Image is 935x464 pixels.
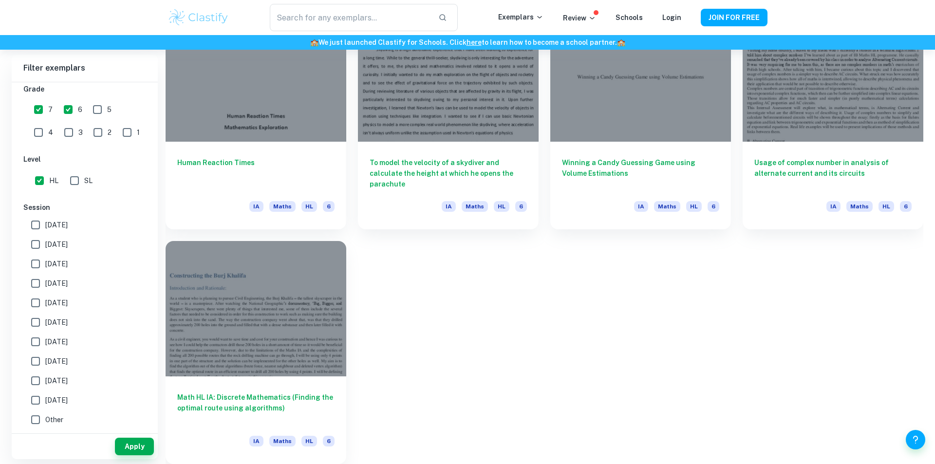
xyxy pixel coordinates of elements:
img: Clastify logo [168,8,229,27]
span: Maths [269,201,296,212]
h6: Usage of complex number in analysis of alternate current and its circuits [754,157,912,189]
span: Maths [846,201,873,212]
button: Help and Feedback [906,430,925,449]
span: IA [634,201,648,212]
span: [DATE] [45,395,68,406]
span: Maths [462,201,488,212]
h6: Filter exemplars [12,55,158,82]
span: HL [494,201,509,212]
span: HL [49,175,58,186]
a: Login [662,14,681,21]
span: 3 [78,127,83,138]
span: HL [301,436,317,446]
span: [DATE] [45,317,68,328]
h6: Winning a Candy Guessing Game using Volume Estimations [562,157,719,189]
span: SL [84,175,93,186]
span: 6 [900,201,912,212]
h6: Grade [23,84,146,94]
a: here [467,38,482,46]
span: 🏫 [617,38,625,46]
span: 6 [78,104,82,115]
h6: We just launched Clastify for Schools. Click to learn how to become a school partner. [2,37,933,48]
input: Search for any exemplars... [270,4,430,31]
span: Other [45,414,63,425]
span: 1 [137,127,140,138]
h6: To model the velocity of a skydiver and calculate the height at which he opens the parachute [370,157,527,189]
span: [DATE] [45,278,68,289]
a: Schools [616,14,643,21]
span: 2 [108,127,112,138]
span: IA [442,201,456,212]
span: IA [826,201,841,212]
a: Human Reaction TimesIAMathsHL6 [166,6,346,229]
a: Math HL IA: Discrete Mathematics (Finding the optimal route using algorithms)IAMathsHL6 [166,241,346,464]
span: [DATE] [45,336,68,347]
p: Exemplars [498,12,543,22]
h6: Human Reaction Times [177,157,335,189]
span: 7 [48,104,53,115]
h6: Session [23,202,146,213]
span: HL [301,201,317,212]
span: HL [879,201,894,212]
span: Maths [654,201,680,212]
span: [DATE] [45,356,68,367]
span: [DATE] [45,239,68,250]
span: 5 [107,104,112,115]
p: Review [563,13,596,23]
span: IA [249,201,263,212]
span: 6 [515,201,527,212]
span: 6 [323,436,335,446]
h6: Level [23,154,146,165]
span: 6 [708,201,719,212]
span: 6 [323,201,335,212]
span: HL [686,201,702,212]
span: 🏫 [310,38,318,46]
button: JOIN FOR FREE [701,9,767,26]
span: [DATE] [45,259,68,269]
a: Usage of complex number in analysis of alternate current and its circuitsIAMathsHL6 [743,6,923,229]
span: IA [249,436,263,446]
a: To model the velocity of a skydiver and calculate the height at which he opens the parachuteIAMat... [358,6,539,229]
span: [DATE] [45,220,68,230]
span: [DATE] [45,375,68,386]
a: Winning a Candy Guessing Game using Volume EstimationsIAMathsHL6 [550,6,731,229]
span: [DATE] [45,297,68,308]
span: Maths [269,436,296,446]
h6: Math HL IA: Discrete Mathematics (Finding the optimal route using algorithms) [177,392,335,424]
button: Apply [115,438,154,455]
span: 4 [48,127,53,138]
